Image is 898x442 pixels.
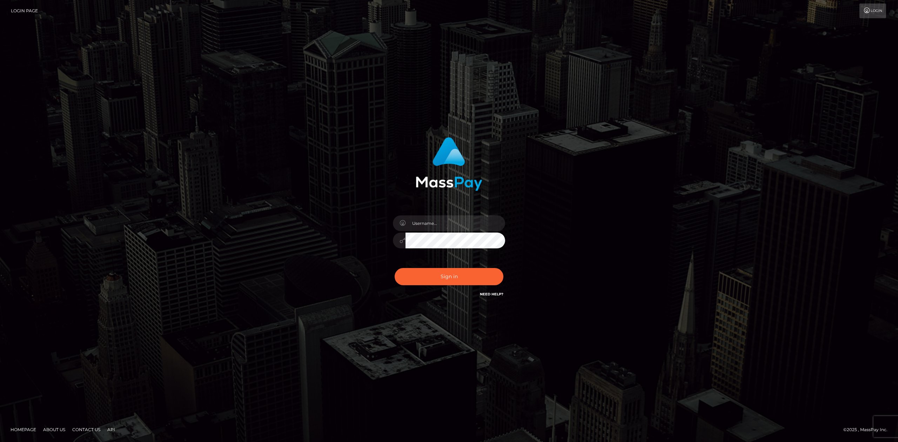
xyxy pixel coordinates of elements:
[69,424,103,435] a: Contact Us
[105,424,118,435] a: API
[480,292,503,296] a: Need Help?
[406,215,505,231] input: Username...
[416,137,482,191] img: MassPay Login
[40,424,68,435] a: About Us
[11,4,38,18] a: Login Page
[8,424,39,435] a: Homepage
[843,426,893,434] div: © 2025 , MassPay Inc.
[859,4,886,18] a: Login
[395,268,503,285] button: Sign in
